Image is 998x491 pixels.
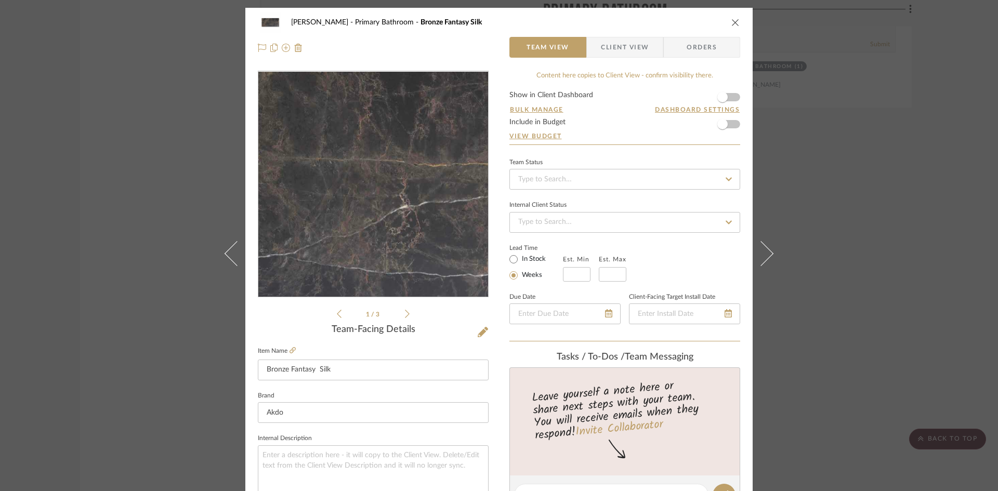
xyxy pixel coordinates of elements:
img: 1617ea2b-5845-4007-912c-e34ae01b9fa2_436x436.jpg [260,72,486,297]
label: Est. Max [599,256,626,263]
a: View Budget [509,132,740,140]
span: / [371,311,376,317]
input: Type to Search… [509,169,740,190]
button: close [731,18,740,27]
label: In Stock [520,255,546,264]
label: Client-Facing Target Install Date [629,295,715,300]
label: Est. Min [563,256,589,263]
div: Leave yourself a note here or share next steps with your team. You will receive emails when they ... [508,375,742,444]
div: team Messaging [509,352,740,363]
input: Enter Due Date [509,303,621,324]
div: 0 [258,72,488,297]
input: Type to Search… [509,212,740,233]
button: Bulk Manage [509,105,564,114]
span: Tasks / To-Dos / [557,352,625,362]
input: Enter Item Name [258,360,489,380]
label: Lead Time [509,243,563,253]
span: Orders [675,37,728,58]
label: Internal Description [258,436,312,441]
span: Team View [527,37,569,58]
mat-radio-group: Select item type [509,253,563,282]
div: Team-Facing Details [258,324,489,336]
div: Internal Client Status [509,203,567,208]
div: Content here copies to Client View - confirm visibility there. [509,71,740,81]
span: 3 [376,311,381,317]
span: [PERSON_NAME] [291,19,355,26]
input: Enter Brand [258,402,489,423]
span: Bronze Fantasy Silk [421,19,482,26]
div: Team Status [509,160,543,165]
label: Brand [258,393,274,399]
button: Dashboard Settings [654,105,740,114]
input: Enter Install Date [629,303,740,324]
a: Invite Collaborator [575,416,664,442]
span: Primary Bathroom [355,19,421,26]
img: 1617ea2b-5845-4007-912c-e34ae01b9fa2_48x40.jpg [258,12,283,33]
span: Client View [601,37,649,58]
label: Weeks [520,271,542,280]
span: 1 [366,311,371,317]
label: Due Date [509,295,535,300]
label: Item Name [258,347,296,355]
img: Remove from project [294,44,303,52]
